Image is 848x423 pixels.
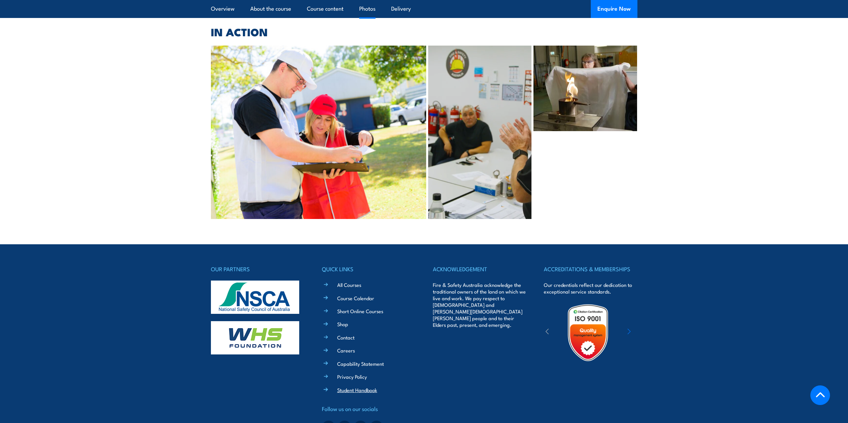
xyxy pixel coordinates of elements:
h4: ACKNOWLEDGEMENT [433,264,526,274]
a: Capability Statement [337,360,384,367]
img: Fire Extinguisher Fire Blanket [533,46,637,131]
a: Course Calendar [337,295,374,302]
h4: Follow us on our socials [322,404,415,413]
p: Fire & Safety Australia acknowledge the traditional owners of the land on which we live and work.... [433,282,526,328]
a: Student Handbook [337,386,377,393]
a: Shop [337,320,348,327]
h2: IN ACTION [211,27,637,36]
img: Untitled design (19) [559,304,617,362]
h4: ACCREDITATIONS & MEMBERSHIPS [544,264,637,274]
p: Our credentials reflect our dedication to exceptional service standards. [544,282,637,295]
a: Contact [337,334,355,341]
img: whs-logo-footer [211,321,299,354]
h4: QUICK LINKS [322,264,415,274]
a: All Courses [337,281,361,288]
a: Careers [337,347,355,354]
a: Privacy Policy [337,373,367,380]
a: Short Online Courses [337,308,383,315]
img: Fire Extinguisher Classroom Training [428,46,531,219]
img: ewpa-logo [617,321,675,344]
img: nsca-logo-footer [211,281,299,314]
h4: OUR PARTNERS [211,264,304,274]
img: Fire Combo Awareness Day [211,46,426,219]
